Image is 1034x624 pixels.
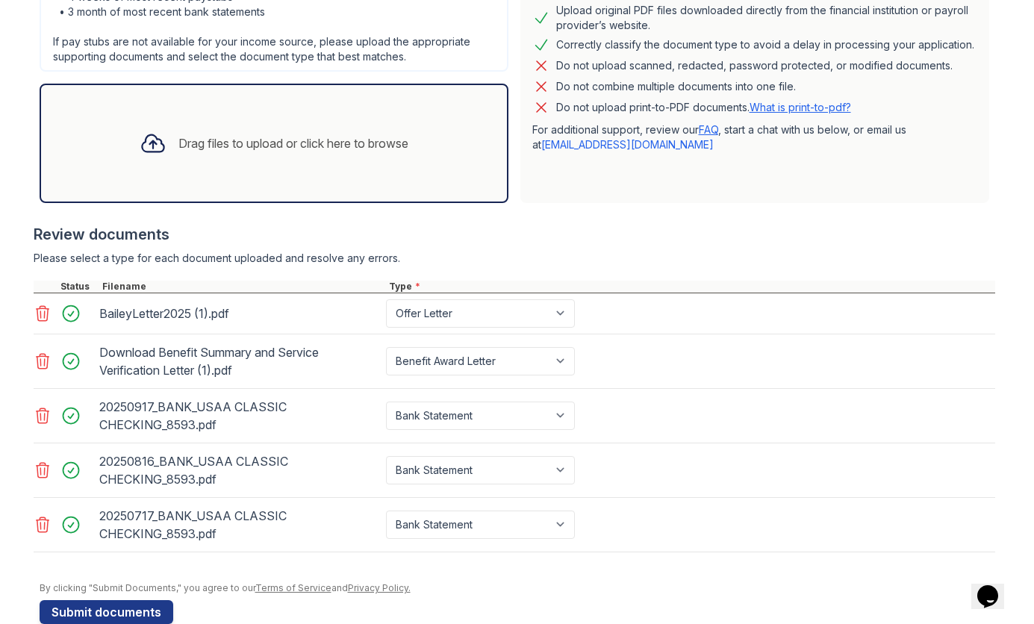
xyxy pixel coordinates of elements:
a: Privacy Policy. [348,582,411,593]
div: 20250717_BANK_USAA CLASSIC CHECKING_8593.pdf [99,504,380,546]
div: By clicking "Submit Documents," you agree to our and [40,582,995,594]
div: Do not combine multiple documents into one file. [556,78,796,96]
div: Download Benefit Summary and Service Verification Letter (1).pdf [99,340,380,382]
p: Do not upload print-to-PDF documents. [556,100,851,115]
a: [EMAIL_ADDRESS][DOMAIN_NAME] [541,138,714,151]
a: What is print-to-pdf? [750,101,851,113]
a: Terms of Service [255,582,331,593]
div: Drag files to upload or click here to browse [178,134,408,152]
p: For additional support, review our , start a chat with us below, or email us at [532,122,977,152]
div: 20250917_BANK_USAA CLASSIC CHECKING_8593.pdf [99,395,380,437]
a: FAQ [699,123,718,136]
div: Do not upload scanned, redacted, password protected, or modified documents. [556,57,953,75]
button: Submit documents [40,600,173,624]
div: Please select a type for each document uploaded and resolve any errors. [34,251,995,266]
div: 20250816_BANK_USAA CLASSIC CHECKING_8593.pdf [99,449,380,491]
div: Upload original PDF files downloaded directly from the financial institution or payroll provider’... [556,3,977,33]
div: Filename [99,281,386,293]
div: Status [57,281,99,293]
div: Correctly classify the document type to avoid a delay in processing your application. [556,36,974,54]
div: Type [386,281,995,293]
div: Review documents [34,224,995,245]
div: BaileyLetter2025 (1).pdf [99,302,380,325]
iframe: chat widget [971,564,1019,609]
